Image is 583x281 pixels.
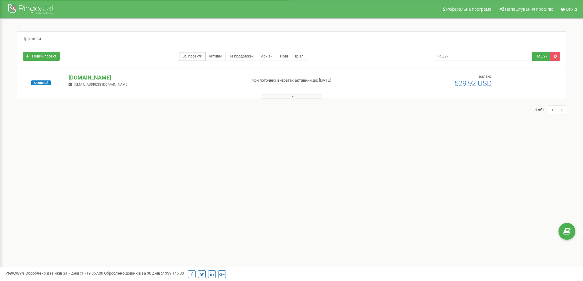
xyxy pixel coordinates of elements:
a: Новий проєкт [23,52,60,61]
nav: ... [530,99,566,120]
span: Вихід [566,7,577,12]
h5: Проєкти [21,36,41,42]
span: 1 - 1 of 1 [530,105,548,114]
a: Нові [277,52,291,61]
a: Всі проєкти [179,52,206,61]
span: 529,92 USD [454,79,492,88]
p: [DOMAIN_NAME] [69,74,241,82]
a: Архівні [258,52,277,61]
span: Активний [31,80,51,85]
input: Пошук [433,52,533,61]
a: Тріал [291,52,307,61]
span: Налаштування профілю [505,7,553,12]
button: Пошук [532,52,551,61]
span: Баланс [479,74,492,79]
span: 99,989% [6,271,24,275]
span: Оброблено дзвінків за 30 днів : [104,271,184,275]
u: 7 339 146,00 [162,271,184,275]
span: [EMAIL_ADDRESS][DOMAIN_NAME] [74,83,128,87]
span: Оброблено дзвінків за 7 днів : [25,271,103,275]
a: Не продовжені [225,52,258,61]
a: Активні [205,52,226,61]
p: При поточних витратах активний до: [DATE] [252,78,379,83]
span: Реферальна програма [446,7,491,12]
u: 1 719 357,00 [81,271,103,275]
